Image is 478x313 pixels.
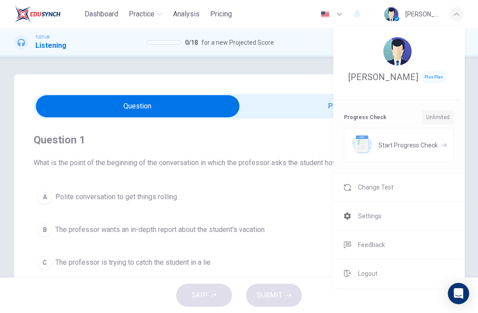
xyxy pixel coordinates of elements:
a: Change Test [333,173,465,201]
span: Progress Check [344,112,386,123]
span: Settings [358,211,382,221]
span: [PERSON_NAME] [348,72,418,82]
span: Plus Plan [421,71,447,83]
a: Settings [333,202,465,230]
div: Unlimited [422,110,454,124]
div: Start Progress Check [344,128,454,162]
img: Start Progress Check [351,135,373,155]
span: Change Test [358,182,393,193]
img: Profile picture [383,37,412,66]
div: Open Intercom Messenger [448,283,469,304]
span: Feedback [358,240,385,250]
a: Start Progress CheckStart Progress Check [344,128,454,162]
span: Logout [358,268,378,279]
